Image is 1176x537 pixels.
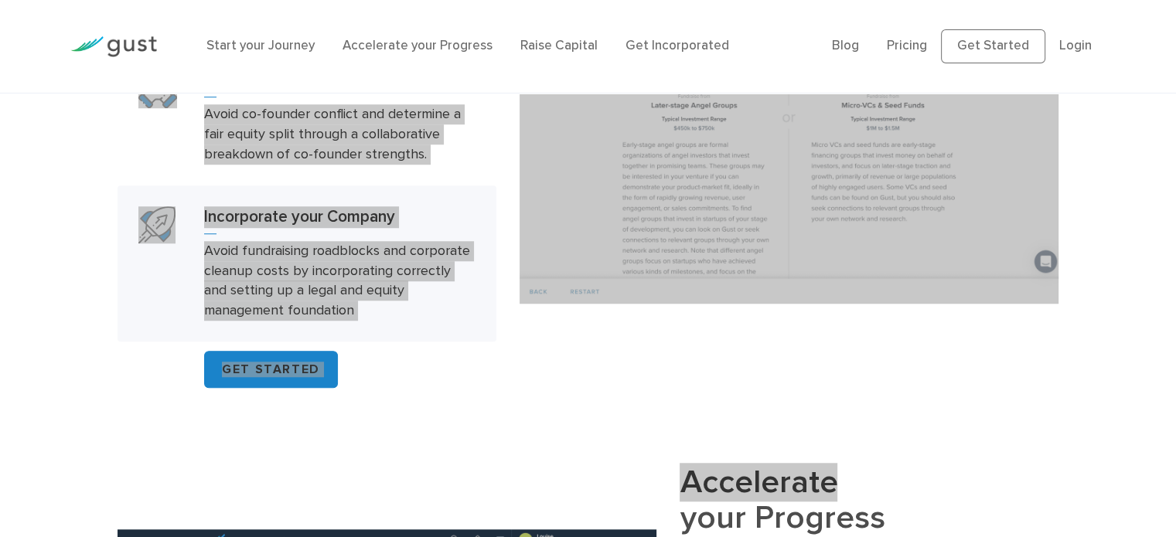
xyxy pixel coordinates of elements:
[680,465,1058,536] h2: your Progress
[206,38,315,53] a: Start your Journey
[625,38,729,53] a: Get Incorporated
[70,36,157,57] img: Gust Logo
[204,351,338,388] a: GET STARTED
[680,463,837,501] span: Accelerate
[343,38,493,53] a: Accelerate your Progress
[520,38,598,53] a: Raise Capital
[832,38,859,53] a: Blog
[1059,38,1092,53] a: Login
[118,49,496,185] a: Plan Co Founder OwnershipPlan Co-founder OwnershipAvoid co-founder conflict and determine a fair ...
[204,206,476,234] h3: Incorporate your Company
[887,38,927,53] a: Pricing
[204,241,476,321] p: Avoid fundraising roadblocks and corporate cleanup costs by incorporating correctly and setting u...
[138,206,176,243] img: Start Your Company
[941,29,1045,63] a: Get Started
[118,185,496,342] a: Start Your CompanyIncorporate your CompanyAvoid fundraising roadblocks and corporate cleanup cost...
[204,104,476,165] p: Avoid co-founder conflict and determine a fair equity split through a collaborative breakdown of ...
